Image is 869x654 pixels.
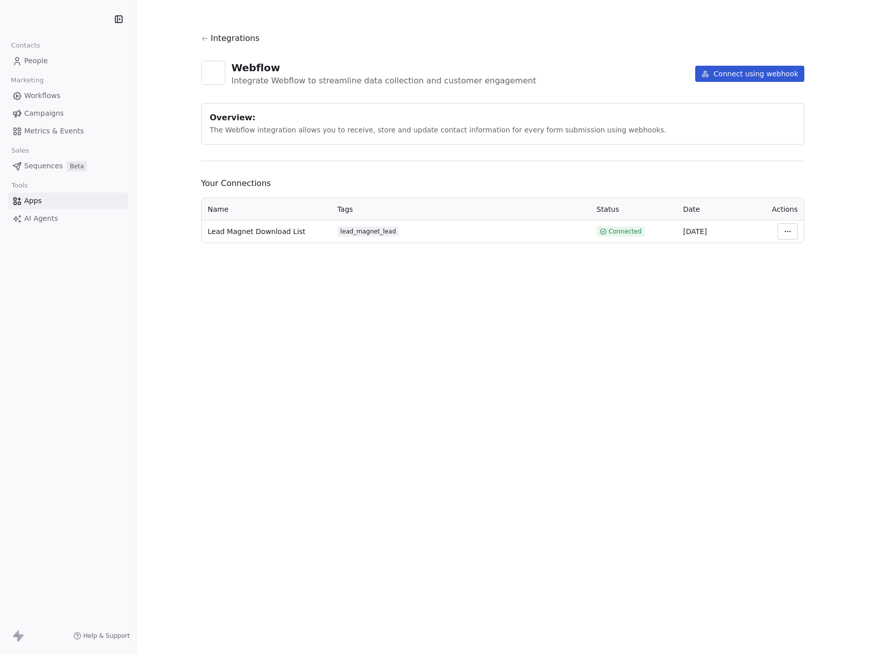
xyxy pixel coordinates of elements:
[210,112,796,124] div: Overview:
[609,227,642,236] span: Connected
[24,213,58,224] span: AI Agents
[231,61,536,75] div: Webflow
[208,226,306,237] span: Lead Magnet Download List
[210,126,666,134] span: The Webflow integration allows you to receive, store and update contact information for every for...
[83,632,130,640] span: Help & Support
[683,227,707,236] span: [DATE]
[772,205,798,213] span: Actions
[695,66,804,82] button: Connect using webhook
[683,205,700,213] span: Date
[24,56,48,66] span: People
[24,108,64,119] span: Campaigns
[341,227,396,236] div: lead_magnet_lead
[67,161,87,171] span: Beta
[201,32,804,44] a: Integrations
[231,75,536,87] div: Integrate Webflow to streamline data collection and customer engagement
[7,143,33,158] span: Sales
[24,161,63,171] span: Sequences
[8,193,128,209] a: Apps
[208,205,228,213] span: Name
[8,53,128,69] a: People
[597,205,619,213] span: Status
[211,32,260,44] span: Integrations
[73,632,130,640] a: Help & Support
[24,196,42,206] span: Apps
[24,90,61,101] span: Workflows
[8,105,128,122] a: Campaigns
[8,158,128,174] a: SequencesBeta
[206,66,220,80] img: webflow.svg
[24,126,84,136] span: Metrics & Events
[201,177,804,190] span: Your Connections
[7,178,32,193] span: Tools
[8,87,128,104] a: Workflows
[7,38,44,53] span: Contacts
[7,73,48,88] span: Marketing
[337,205,353,213] span: Tags
[8,123,128,139] a: Metrics & Events
[8,210,128,227] a: AI Agents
